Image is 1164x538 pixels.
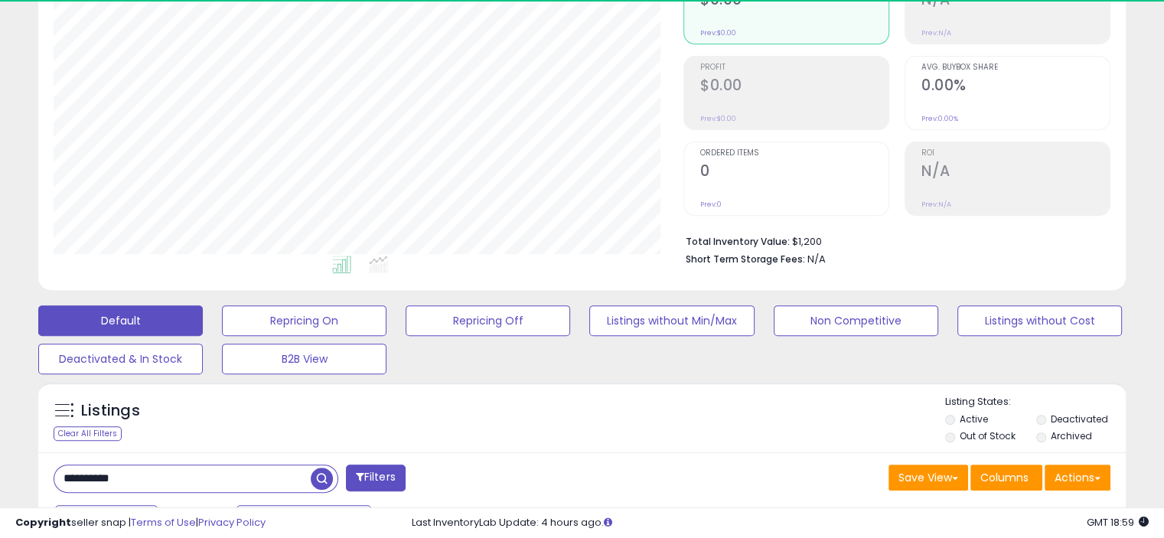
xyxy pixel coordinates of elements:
[55,505,158,531] button: Last 7 Days
[945,395,1126,409] p: Listing States:
[700,149,888,158] span: Ordered Items
[921,114,958,123] small: Prev: 0.00%
[980,470,1029,485] span: Columns
[921,162,1110,183] h2: N/A
[700,162,888,183] h2: 0
[1087,515,1149,530] span: 2025-09-12 18:59 GMT
[970,465,1042,491] button: Columns
[960,429,1016,442] label: Out of Stock
[15,516,266,530] div: seller snap | |
[38,344,203,374] button: Deactivated & In Stock
[686,235,790,248] b: Total Inventory Value:
[1050,429,1091,442] label: Archived
[131,515,196,530] a: Terms of Use
[1045,465,1110,491] button: Actions
[960,412,988,426] label: Active
[700,77,888,97] h2: $0.00
[222,344,386,374] button: B2B View
[198,515,266,530] a: Privacy Policy
[686,253,805,266] b: Short Term Storage Fees:
[921,77,1110,97] h2: 0.00%
[1050,412,1107,426] label: Deactivated
[807,252,826,266] span: N/A
[589,305,754,336] button: Listings without Min/Max
[700,200,722,209] small: Prev: 0
[236,505,371,531] button: Aug-29 - Sep-04
[921,28,951,37] small: Prev: N/A
[957,305,1122,336] button: Listings without Cost
[81,400,140,422] h5: Listings
[700,114,736,123] small: Prev: $0.00
[921,64,1110,72] span: Avg. Buybox Share
[222,305,386,336] button: Repricing On
[700,64,888,72] span: Profit
[412,516,1149,530] div: Last InventoryLab Update: 4 hours ago.
[774,305,938,336] button: Non Competitive
[346,465,406,491] button: Filters
[921,149,1110,158] span: ROI
[888,465,968,491] button: Save View
[54,426,122,441] div: Clear All Filters
[686,231,1099,249] li: $1,200
[406,305,570,336] button: Repricing Off
[15,515,71,530] strong: Copyright
[921,200,951,209] small: Prev: N/A
[700,28,736,37] small: Prev: $0.00
[38,305,203,336] button: Default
